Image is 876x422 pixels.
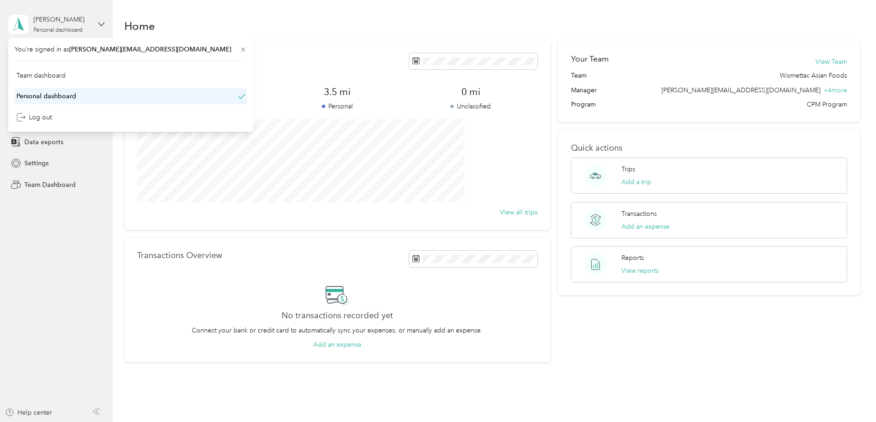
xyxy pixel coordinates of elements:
[780,71,847,80] span: Wismettac Asian Foods
[807,100,847,109] span: CPM Program
[500,208,538,217] button: View all trips
[404,85,538,98] span: 0 mi
[24,158,49,168] span: Settings
[17,113,52,122] div: Log out
[621,266,659,276] button: View reports
[661,86,821,94] span: [PERSON_NAME][EMAIL_ADDRESS][DOMAIN_NAME]
[404,101,538,111] p: Unclassified
[282,311,393,321] h2: No transactions recorded yet
[33,15,91,24] div: [PERSON_NAME]
[621,164,635,174] p: Trips
[33,28,83,33] div: Personal dashboard
[621,177,651,187] button: Add a trip
[17,91,76,101] div: Personal dashboard
[271,85,404,98] span: 3.5 mi
[825,371,876,422] iframe: Everlance-gr Chat Button Frame
[571,143,847,153] p: Quick actions
[571,53,609,65] h2: Your Team
[24,137,63,147] span: Data exports
[124,21,155,31] h1: Home
[571,100,596,109] span: Program
[571,71,587,80] span: Team
[621,209,657,219] p: Transactions
[621,253,644,263] p: Reports
[15,45,247,54] span: You’re signed in as
[5,408,52,417] button: Help center
[571,85,597,95] span: Manager
[192,326,482,335] p: Connect your bank or credit card to automatically sync your expenses, or manually add an expense.
[271,101,404,111] p: Personal
[17,71,66,80] div: Team dashboard
[815,57,847,67] button: View Team
[24,180,76,190] span: Team Dashboard
[621,222,670,231] button: Add an expense
[824,86,847,94] span: + 4 more
[137,251,222,260] p: Transactions Overview
[313,340,361,349] button: Add an expense
[69,45,231,53] span: [PERSON_NAME][EMAIL_ADDRESS][DOMAIN_NAME]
